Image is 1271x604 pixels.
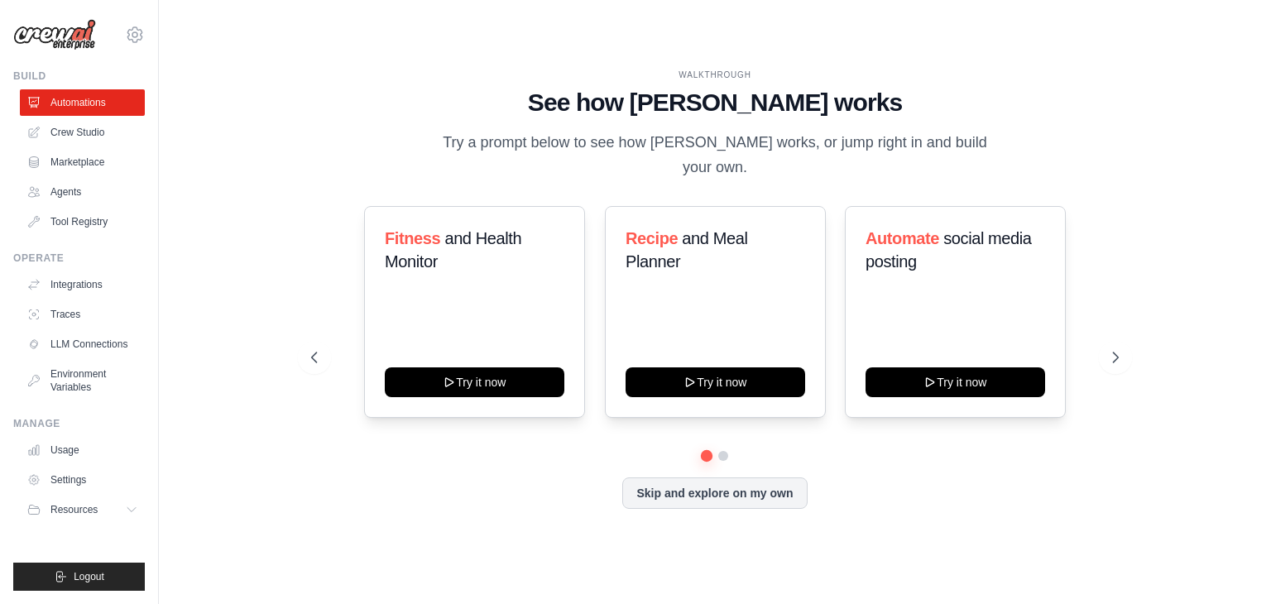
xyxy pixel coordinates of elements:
[866,229,1032,271] span: social media posting
[626,229,747,271] span: and Meal Planner
[13,19,96,50] img: Logo
[20,467,145,493] a: Settings
[20,149,145,175] a: Marketplace
[20,179,145,205] a: Agents
[13,252,145,265] div: Operate
[626,367,805,397] button: Try it now
[20,89,145,116] a: Automations
[20,496,145,523] button: Resources
[866,229,939,247] span: Automate
[311,69,1119,81] div: WALKTHROUGH
[385,229,440,247] span: Fitness
[50,503,98,516] span: Resources
[20,361,145,400] a: Environment Variables
[626,229,678,247] span: Recipe
[20,209,145,235] a: Tool Registry
[74,570,104,583] span: Logout
[437,131,993,180] p: Try a prompt below to see how [PERSON_NAME] works, or jump right in and build your own.
[20,331,145,357] a: LLM Connections
[311,88,1119,117] h1: See how [PERSON_NAME] works
[13,417,145,430] div: Manage
[622,477,807,509] button: Skip and explore on my own
[20,119,145,146] a: Crew Studio
[20,437,145,463] a: Usage
[20,271,145,298] a: Integrations
[13,563,145,591] button: Logout
[866,367,1045,397] button: Try it now
[385,229,521,271] span: and Health Monitor
[385,367,564,397] button: Try it now
[13,70,145,83] div: Build
[20,301,145,328] a: Traces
